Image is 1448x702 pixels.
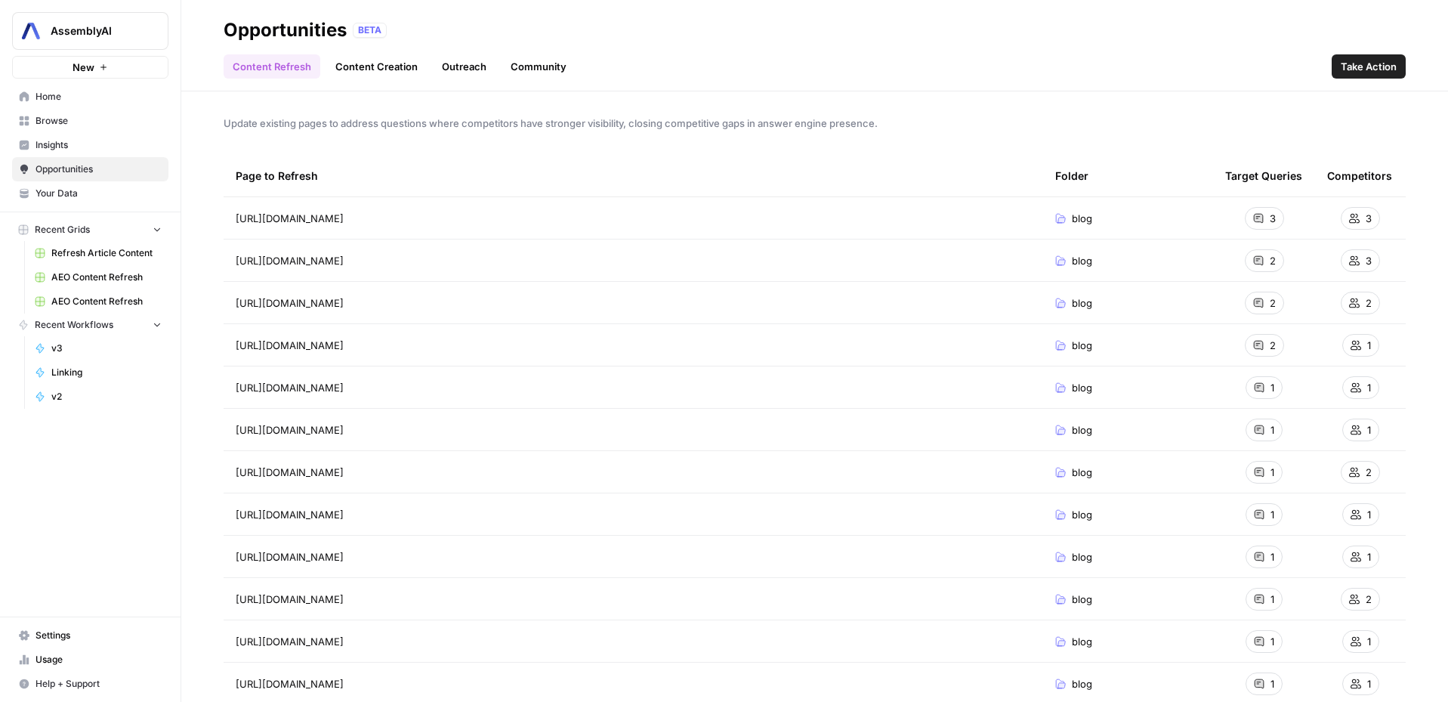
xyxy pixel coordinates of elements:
[1072,380,1092,395] span: blog
[1072,211,1092,226] span: blog
[236,253,344,268] span: [URL][DOMAIN_NAME]
[12,218,168,241] button: Recent Grids
[1367,422,1371,438] span: 1
[1270,380,1274,395] span: 1
[1055,155,1088,196] div: Folder
[502,54,576,79] a: Community
[1270,295,1276,311] span: 2
[73,60,94,75] span: New
[236,507,344,522] span: [URL][DOMAIN_NAME]
[353,23,387,38] div: BETA
[1270,634,1274,649] span: 1
[1072,465,1092,480] span: blog
[1367,338,1371,353] span: 1
[1270,676,1274,691] span: 1
[1225,155,1302,196] div: Target Queries
[1270,507,1274,522] span: 1
[28,360,168,385] a: Linking
[224,116,1406,131] span: Update existing pages to address questions where competitors have stronger visibility, closing co...
[1367,676,1371,691] span: 1
[35,223,90,237] span: Recent Grids
[1367,507,1371,522] span: 1
[36,677,162,691] span: Help + Support
[51,342,162,355] span: v3
[51,271,162,284] span: AEO Content Refresh
[236,549,344,564] span: [URL][DOMAIN_NAME]
[1332,54,1406,79] button: Take Action
[1270,211,1276,226] span: 3
[433,54,496,79] a: Outreach
[36,162,162,176] span: Opportunities
[12,672,168,696] button: Help + Support
[36,90,162,104] span: Home
[236,465,344,480] span: [URL][DOMAIN_NAME]
[236,380,344,395] span: [URL][DOMAIN_NAME]
[51,390,162,404] span: v2
[51,295,162,308] span: AEO Content Refresh
[236,295,344,311] span: [URL][DOMAIN_NAME]
[12,648,168,672] a: Usage
[36,114,162,128] span: Browse
[1367,380,1371,395] span: 1
[51,23,142,39] span: AssemblyAI
[28,265,168,289] a: AEO Content Refresh
[1327,155,1392,196] div: Competitors
[36,187,162,200] span: Your Data
[1072,253,1092,268] span: blog
[1367,549,1371,564] span: 1
[17,17,45,45] img: AssemblyAI Logo
[36,138,162,152] span: Insights
[51,366,162,379] span: Linking
[12,157,168,181] a: Opportunities
[51,246,162,260] span: Refresh Article Content
[236,634,344,649] span: [URL][DOMAIN_NAME]
[1366,253,1372,268] span: 3
[1341,59,1397,74] span: Take Action
[1367,634,1371,649] span: 1
[12,181,168,206] a: Your Data
[326,54,427,79] a: Content Creation
[236,422,344,438] span: [URL][DOMAIN_NAME]
[1072,592,1092,607] span: blog
[1366,592,1372,607] span: 2
[36,653,162,666] span: Usage
[1270,253,1276,268] span: 2
[1072,338,1092,353] span: blog
[12,133,168,157] a: Insights
[35,318,113,332] span: Recent Workflows
[1366,465,1372,480] span: 2
[1270,549,1274,564] span: 1
[1072,676,1092,691] span: blog
[236,211,344,226] span: [URL][DOMAIN_NAME]
[236,676,344,691] span: [URL][DOMAIN_NAME]
[1072,634,1092,649] span: blog
[12,12,168,50] button: Workspace: AssemblyAI
[28,241,168,265] a: Refresh Article Content
[1270,592,1274,607] span: 1
[28,336,168,360] a: v3
[12,85,168,109] a: Home
[1270,465,1274,480] span: 1
[12,56,168,79] button: New
[236,592,344,607] span: [URL][DOMAIN_NAME]
[12,623,168,648] a: Settings
[36,629,162,642] span: Settings
[1366,295,1372,311] span: 2
[1270,338,1276,353] span: 2
[1072,549,1092,564] span: blog
[1072,295,1092,311] span: blog
[236,155,1031,196] div: Page to Refresh
[236,338,344,353] span: [URL][DOMAIN_NAME]
[12,109,168,133] a: Browse
[12,314,168,336] button: Recent Workflows
[1072,422,1092,438] span: blog
[28,385,168,409] a: v2
[224,54,320,79] a: Content Refresh
[224,18,347,42] div: Opportunities
[1366,211,1372,226] span: 3
[1270,422,1274,438] span: 1
[1072,507,1092,522] span: blog
[28,289,168,314] a: AEO Content Refresh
